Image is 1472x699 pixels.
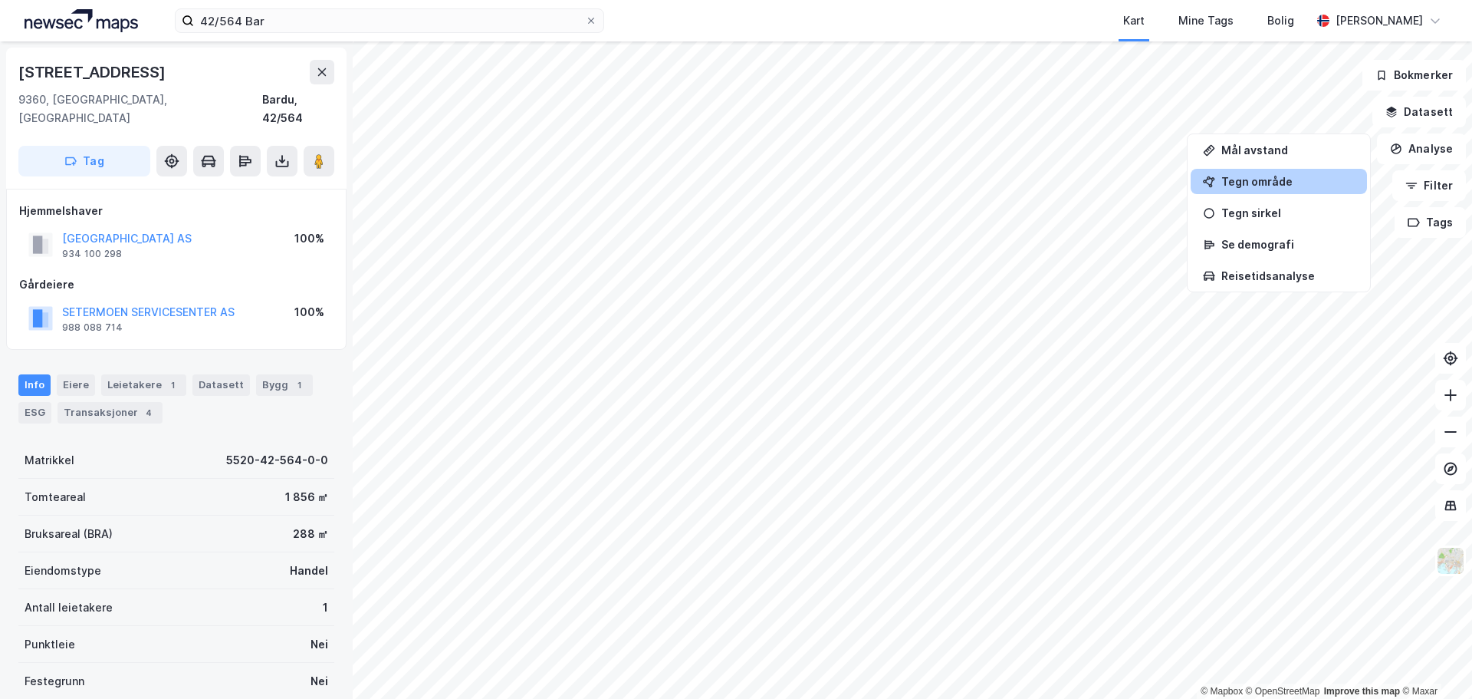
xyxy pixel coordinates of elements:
div: Punktleie [25,635,75,654]
div: 100% [294,229,324,248]
a: Mapbox [1201,686,1243,697]
img: Z [1436,546,1465,575]
div: Gårdeiere [19,275,333,294]
div: 1 856 ㎡ [285,488,328,506]
div: Kontrollprogram for chat [1395,625,1472,699]
div: 1 [165,378,180,393]
div: Antall leietakere [25,598,113,617]
div: Tegn sirkel [1221,206,1355,219]
div: 100% [294,303,324,321]
iframe: Chat Widget [1395,625,1472,699]
div: Kart [1123,12,1145,30]
div: 988 088 714 [62,321,123,334]
div: Reisetidsanalyse [1221,269,1355,282]
div: Datasett [192,374,250,396]
div: Leietakere [101,374,186,396]
div: Eiendomstype [25,562,101,580]
button: Bokmerker [1362,60,1466,91]
div: ESG [18,402,51,424]
div: 288 ㎡ [293,525,328,543]
div: Eiere [57,374,95,396]
button: Filter [1392,170,1466,201]
div: 9360, [GEOGRAPHIC_DATA], [GEOGRAPHIC_DATA] [18,91,262,127]
div: Mine Tags [1178,12,1234,30]
div: [STREET_ADDRESS] [18,60,169,84]
div: 4 [141,405,156,420]
div: Bardu, 42/564 [262,91,334,127]
a: OpenStreetMap [1246,686,1320,697]
div: Nei [310,635,328,654]
button: Tag [18,146,150,176]
div: Nei [310,672,328,691]
div: Mål avstand [1221,143,1355,157]
div: Bolig [1267,12,1294,30]
div: Handel [290,562,328,580]
button: Datasett [1372,97,1466,127]
div: Tomteareal [25,488,86,506]
div: Bruksareal (BRA) [25,525,113,543]
div: [PERSON_NAME] [1336,12,1423,30]
input: Søk på adresse, matrikkel, gårdeiere, leietakere eller personer [194,9,585,32]
a: Improve this map [1324,686,1400,697]
img: logo.a4113a55bc3d86da70a041830d287a7e.svg [25,9,138,32]
div: Info [18,374,51,396]
div: 5520-42-564-0-0 [226,451,328,470]
div: Se demografi [1221,238,1355,251]
button: Analyse [1377,134,1466,164]
div: Bygg [256,374,313,396]
div: 934 100 298 [62,248,122,260]
div: 1 [291,378,307,393]
div: Festegrunn [25,672,84,691]
button: Tags [1395,207,1466,238]
div: 1 [323,598,328,617]
div: Tegn område [1221,175,1355,188]
div: Matrikkel [25,451,74,470]
div: Transaksjoner [58,402,163,424]
div: Hjemmelshaver [19,202,333,220]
